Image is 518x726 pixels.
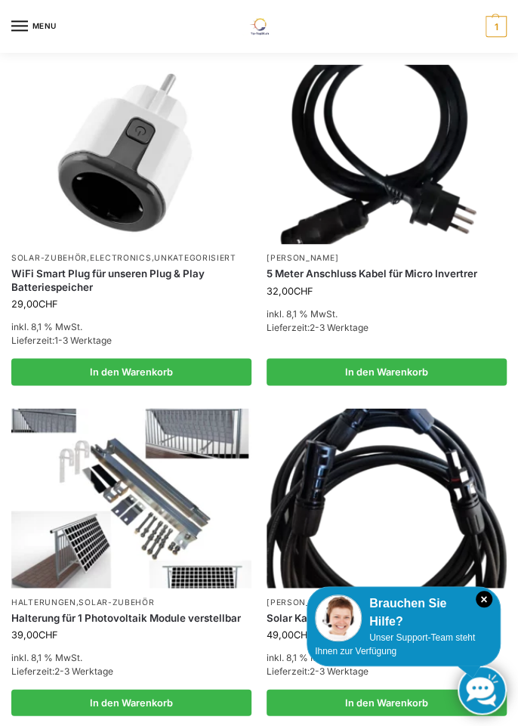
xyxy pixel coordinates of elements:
[267,321,368,332] span: Lieferzeit:
[11,253,87,263] a: Solar-Zubehör
[267,253,338,263] a: [PERSON_NAME]
[310,665,368,676] span: 2-3 Werktage
[315,595,362,641] img: Customer service
[39,629,58,640] span: CHF
[90,253,152,263] a: Electronics
[482,16,507,37] a: 1
[294,629,313,640] span: CHF
[11,320,251,333] p: inkl. 8,1 % MwSt.
[267,650,507,664] p: inkl. 8,1 % MwSt.
[154,253,236,263] a: Unkategorisiert
[267,64,507,245] img: Anschlusskabel-3meter
[315,632,475,656] span: Unser Support-Team steht Ihnen zur Verfügung
[11,64,251,245] img: WiFi Smart Plug für unseren Plug & Play Batteriespeicher
[11,253,251,264] p: , ,
[79,597,154,607] a: Solar-Zubehör
[11,650,251,664] p: inkl. 8,1 % MwSt.
[294,285,313,296] span: CHF
[54,665,113,676] span: 2-3 Werktage
[310,321,368,332] span: 2-3 Werktage
[267,629,313,640] bdi: 49,00
[267,665,368,676] span: Lieferzeit:
[486,16,507,37] span: 1
[11,665,113,676] span: Lieferzeit:
[11,358,251,385] a: In den Warenkorb legen: „WiFi Smart Plug für unseren Plug & Play Batteriespeicher“
[267,408,507,589] img: Solar-Verlängerungskabel
[11,629,58,640] bdi: 39,00
[241,18,276,35] img: Solaranlagen, Speicheranlagen und Energiesparprodukte
[476,591,492,607] i: Schließen
[267,689,507,715] a: In den Warenkorb legen: „Solar Kabel Verlängerung MC4 10 Meter“
[39,298,58,309] span: CHF
[11,298,58,309] bdi: 29,00
[54,334,112,345] span: 1-3 Werktage
[11,597,251,608] p: ,
[267,611,507,624] a: Solar Kabel Verlängerung MC4 10 Meter
[267,358,507,385] a: In den Warenkorb legen: „5 Meter Anschluss Kabel für Micro Invertrer“
[11,267,251,294] a: WiFi Smart Plug für unseren Plug & Play Batteriespeicher
[11,611,251,624] a: Halterung für 1 Photovoltaik Module verstellbar
[267,285,313,296] bdi: 32,00
[11,334,112,345] span: Lieferzeit:
[11,15,57,38] button: Menu
[315,595,492,631] div: Brauchen Sie Hilfe?
[267,267,507,280] a: 5 Meter Anschluss Kabel für Micro Invertrer
[482,16,507,37] nav: Cart contents
[11,408,251,589] img: Halterung für 1 Photovoltaik Module verstellbar
[267,307,507,320] p: inkl. 8,1 % MwSt.
[11,689,251,715] a: In den Warenkorb legen: „Halterung für 1 Photovoltaik Module verstellbar“
[11,597,76,607] a: Halterungen
[267,597,338,607] a: [PERSON_NAME]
